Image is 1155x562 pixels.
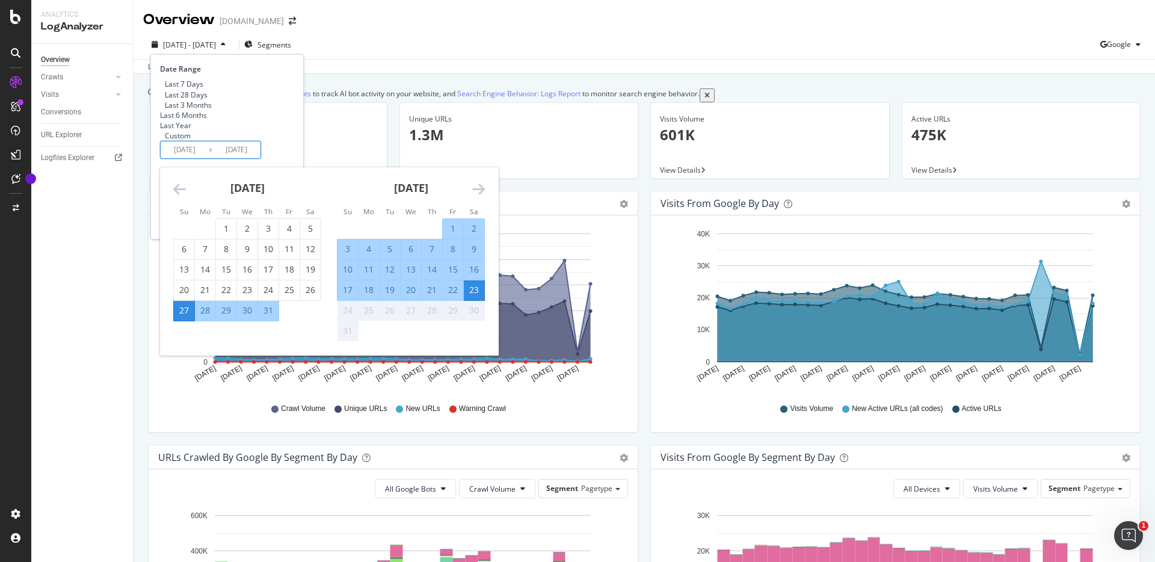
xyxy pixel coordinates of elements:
small: Mo [363,206,374,216]
div: 5 [380,243,400,255]
td: Choose Monday, July 21, 2025 as your check-in date. It’s available. [195,280,216,300]
a: Crawls [41,71,112,84]
text: [DATE] [877,364,901,383]
div: Last 3 Months [165,100,212,110]
td: Selected. Thursday, August 7, 2025 [422,239,443,259]
span: Pagetype [1083,483,1115,493]
td: Selected. Tuesday, July 29, 2025 [216,300,237,321]
text: [DATE] [504,364,528,383]
span: Pagetype [581,483,612,493]
span: Unique URLs [344,404,387,414]
span: [DATE] - [DATE] [163,40,216,50]
text: 10K [697,326,710,335]
div: 2 [237,223,257,235]
div: Crawls [41,71,63,84]
div: 29 [216,304,236,317]
span: Segment [546,483,578,493]
text: 600K [191,511,208,520]
span: View Details [660,165,701,175]
text: [DATE] [903,364,927,383]
text: [DATE] [955,364,979,383]
span: Segments [257,40,291,50]
div: 6 [174,243,194,255]
div: Last 28 Days [165,90,208,100]
button: All Devices [893,479,960,498]
span: Visits Volume [973,484,1018,494]
div: 7 [195,243,215,255]
td: Choose Sunday, July 13, 2025 as your check-in date. It’s available. [174,259,195,280]
div: Overview [143,10,215,30]
td: Selected. Monday, August 18, 2025 [359,280,380,300]
td: Not available. Sunday, August 31, 2025 [337,321,359,341]
div: 31 [337,325,358,337]
div: Last 6 Months [160,110,212,120]
iframe: Intercom live chat [1114,521,1143,550]
small: Sa [470,206,478,216]
td: Selected. Friday, August 1, 2025 [443,218,464,239]
div: Visits Volume [660,114,880,125]
td: Selected. Sunday, August 3, 2025 [337,239,359,259]
div: 6 [401,243,421,255]
td: Choose Wednesday, July 9, 2025 as your check-in date. It’s available. [237,239,258,259]
td: Choose Thursday, July 17, 2025 as your check-in date. It’s available. [258,259,279,280]
text: [DATE] [375,364,399,383]
div: Last 28 Days [160,90,212,100]
button: close banner [700,88,715,102]
text: [DATE] [981,364,1005,383]
td: Not available. Tuesday, August 26, 2025 [380,300,401,321]
a: Logfiles Explorer [41,152,125,164]
input: End Date [212,141,260,158]
div: 21 [195,284,215,296]
small: We [242,206,253,216]
div: Active URLs [911,114,1132,125]
div: 17 [337,284,358,296]
button: [DATE] - [DATE] [143,39,234,51]
text: [DATE] [478,364,502,383]
div: Logfiles Explorer [41,152,94,164]
div: 13 [174,264,194,276]
div: 18 [359,284,379,296]
div: 17 [258,264,279,276]
td: Selected. Tuesday, August 12, 2025 [380,259,401,280]
div: arrow-right-arrow-left [289,17,296,25]
span: New Active URLs (all codes) [852,404,943,414]
text: 40K [697,230,710,238]
div: gear [620,200,628,208]
td: Not available. Friday, August 29, 2025 [443,300,464,321]
text: [DATE] [1058,364,1082,383]
p: 1.3M [409,125,629,145]
div: Conversions [41,106,81,119]
div: 15 [216,264,236,276]
div: 19 [300,264,321,276]
div: 16 [237,264,257,276]
small: Sa [306,206,315,216]
small: Tu [222,206,230,216]
small: Mo [200,206,211,216]
div: 2 [464,223,484,235]
span: Warning Crawl [459,404,506,414]
td: Not available. Wednesday, August 27, 2025 [401,300,422,321]
text: [DATE] [452,364,476,383]
a: Overview [41,54,125,66]
td: Selected as start date. Sunday, July 27, 2025 [174,300,195,321]
div: 10 [337,264,358,276]
div: 13 [401,264,421,276]
td: Choose Tuesday, July 15, 2025 as your check-in date. It’s available. [216,259,237,280]
td: Choose Friday, July 4, 2025 as your check-in date. It’s available. [279,218,300,239]
div: 30 [237,304,257,317]
td: Choose Wednesday, July 2, 2025 as your check-in date. It’s available. [237,218,258,239]
small: Th [264,206,273,216]
div: 3 [258,223,279,235]
svg: A chart. [158,225,628,392]
span: View Details [911,165,952,175]
span: All Devices [904,484,940,494]
td: Choose Saturday, July 12, 2025 as your check-in date. It’s available. [300,239,321,259]
td: Selected. Tuesday, August 19, 2025 [380,280,401,300]
div: 26 [380,304,400,317]
button: Crawl Volume [459,479,535,498]
div: 4 [359,243,379,255]
div: A chart. [661,225,1130,392]
div: Calendar [160,167,498,356]
div: 31 [258,304,279,317]
div: Custom [165,131,191,141]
